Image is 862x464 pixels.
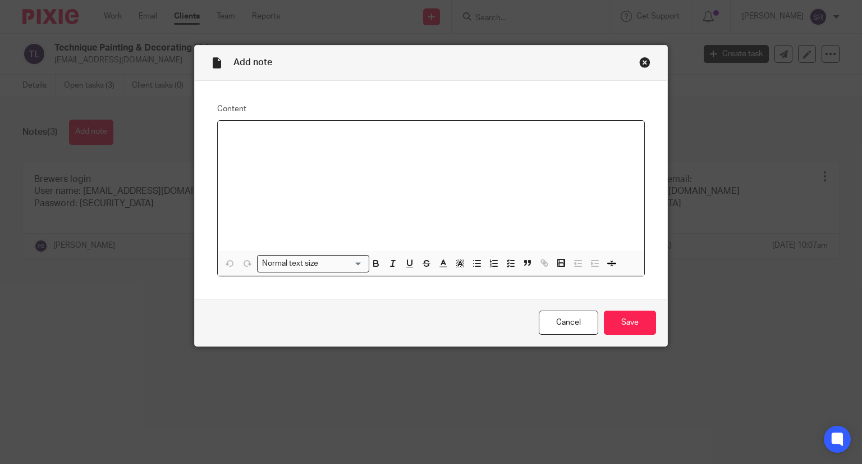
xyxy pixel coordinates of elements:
[322,258,363,270] input: Search for option
[257,255,369,272] div: Search for option
[217,103,645,115] label: Content
[260,258,321,270] span: Normal text size
[233,58,272,67] span: Add note
[604,311,656,335] input: Save
[639,57,650,68] div: Close this dialog window
[539,311,598,335] a: Cancel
